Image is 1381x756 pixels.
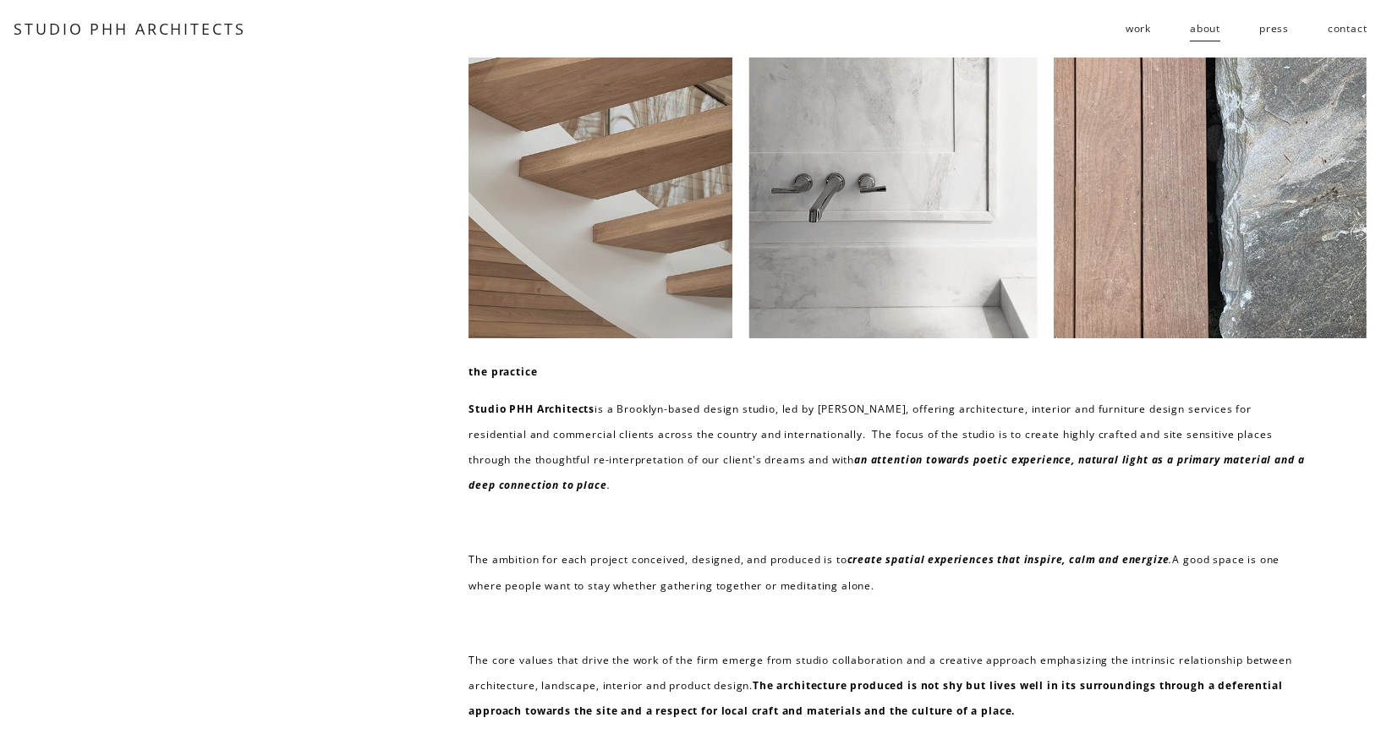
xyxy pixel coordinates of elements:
[1259,15,1289,43] a: press
[469,678,1285,718] strong: The architecture produced is not shy but lives well in its surroundings through a deferential app...
[1126,16,1151,41] span: work
[847,552,1170,567] em: create spatial experiences that inspire, calm and energize
[469,452,1307,492] em: an attention towards poetic experience, natural light as a primary material and a deep connection...
[14,19,245,39] a: STUDIO PHH ARCHITECTS
[469,402,595,416] strong: Studio PHH Architects
[469,648,1310,724] p: The core values that drive the work of the firm emerge from studio collaboration and a creative a...
[1328,15,1367,43] a: contact
[1126,15,1151,43] a: folder dropdown
[469,397,1310,498] p: is a Brooklyn-based design studio, led by [PERSON_NAME], offering architecture, interior and furn...
[469,547,1310,598] p: The ambition for each project conceived, designed, and produced is to A good space is one where p...
[1190,15,1220,43] a: about
[607,478,611,492] em: .
[469,364,537,379] strong: the practice
[1169,552,1172,567] em: .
